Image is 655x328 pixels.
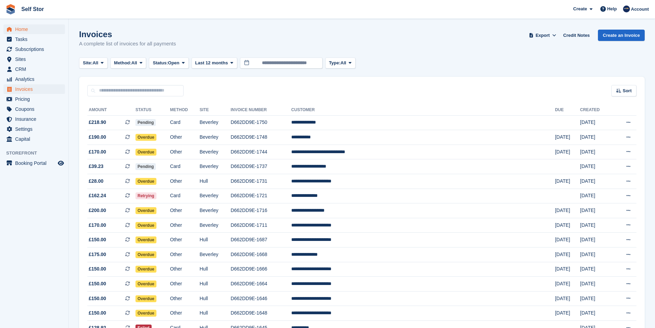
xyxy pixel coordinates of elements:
[231,159,291,174] td: D662DD9E-1737
[199,159,230,174] td: Beverley
[135,295,156,302] span: Overdue
[580,291,613,306] td: [DATE]
[170,291,199,306] td: Other
[231,306,291,321] td: D662DD9E-1648
[3,84,65,94] a: menu
[153,60,168,66] span: Status:
[580,247,613,262] td: [DATE]
[231,247,291,262] td: D662DD9E-1668
[580,203,613,218] td: [DATE]
[192,57,237,69] button: Last 12 months
[170,189,199,203] td: Card
[6,4,16,14] img: stora-icon-8386f47178a22dfd0bd8f6a31ec36ba5ce8667c1dd55bd0f319d3a0aa187defe.svg
[199,306,230,321] td: Hull
[15,64,56,74] span: CRM
[199,115,230,130] td: Beverley
[631,6,649,13] span: Account
[149,57,188,69] button: Status: Open
[135,236,156,243] span: Overdue
[15,74,56,84] span: Analytics
[623,6,630,12] img: Chris Rice
[3,94,65,104] a: menu
[135,251,156,258] span: Overdue
[231,105,291,116] th: Invoice Number
[15,94,56,104] span: Pricing
[170,218,199,233] td: Other
[231,115,291,130] td: D662DD9E-1750
[89,207,106,214] span: £200.00
[555,247,580,262] td: [DATE]
[135,310,156,317] span: Overdue
[580,262,613,277] td: [DATE]
[199,262,230,277] td: Hull
[3,158,65,168] a: menu
[231,262,291,277] td: D662DD9E-1666
[135,119,156,126] span: Pending
[199,247,230,262] td: Beverley
[231,145,291,159] td: D662DD9E-1744
[19,3,47,15] a: Self Stor
[135,105,170,116] th: Status
[3,64,65,74] a: menu
[3,104,65,114] a: menu
[170,105,199,116] th: Method
[57,159,65,167] a: Preview store
[555,262,580,277] td: [DATE]
[527,30,558,41] button: Export
[199,277,230,292] td: Hull
[580,130,613,145] td: [DATE]
[580,277,613,292] td: [DATE]
[555,145,580,159] td: [DATE]
[135,192,156,199] span: Retrying
[89,192,106,199] span: £162.24
[170,306,199,321] td: Other
[79,57,108,69] button: Site: All
[15,84,56,94] span: Invoices
[199,105,230,116] th: Site
[89,236,106,243] span: £150.00
[83,60,92,66] span: Site:
[325,57,356,69] button: Type: All
[89,295,106,302] span: £150.00
[15,158,56,168] span: Booking Portal
[89,134,106,141] span: £190.00
[135,281,156,287] span: Overdue
[573,6,587,12] span: Create
[3,124,65,134] a: menu
[199,291,230,306] td: Hull
[15,134,56,144] span: Capital
[135,178,156,185] span: Overdue
[580,105,613,116] th: Created
[555,203,580,218] td: [DATE]
[170,247,199,262] td: Other
[170,203,199,218] td: Other
[110,57,146,69] button: Method: All
[3,134,65,144] a: menu
[89,119,106,126] span: £218.90
[79,30,176,39] h1: Invoices
[607,6,617,12] span: Help
[15,44,56,54] span: Subscriptions
[135,163,156,170] span: Pending
[555,233,580,247] td: [DATE]
[92,60,98,66] span: All
[231,189,291,203] td: D662DD9E-1721
[199,218,230,233] td: Beverley
[231,174,291,189] td: D662DD9E-1731
[135,134,156,141] span: Overdue
[15,34,56,44] span: Tasks
[15,104,56,114] span: Coupons
[168,60,179,66] span: Open
[580,145,613,159] td: [DATE]
[199,130,230,145] td: Beverley
[89,163,103,170] span: £39.23
[580,218,613,233] td: [DATE]
[623,87,632,94] span: Sort
[170,145,199,159] td: Other
[131,60,137,66] span: All
[199,145,230,159] td: Beverley
[555,306,580,321] td: [DATE]
[15,54,56,64] span: Sites
[170,130,199,145] td: Other
[231,291,291,306] td: D662DD9E-1646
